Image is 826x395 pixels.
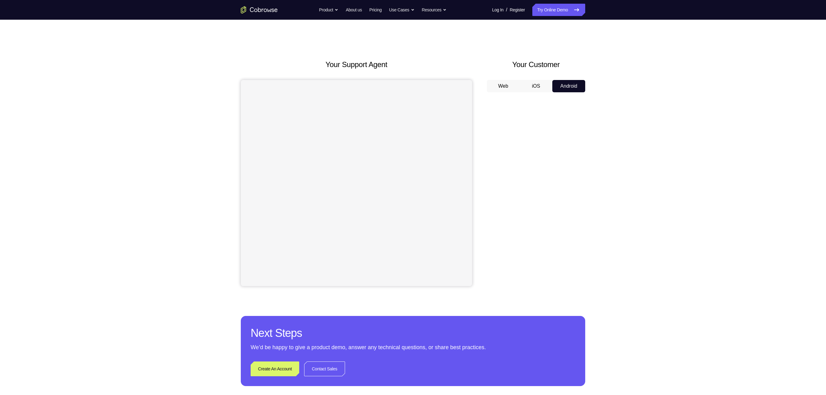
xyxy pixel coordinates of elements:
[487,80,520,92] button: Web
[241,59,472,70] h2: Your Support Agent
[422,4,447,16] button: Resources
[251,326,575,341] h2: Next Steps
[241,6,278,14] a: Go to the home page
[241,80,472,286] iframe: Agent
[251,343,575,352] p: We’d be happy to give a product demo, answer any technical questions, or share best practices.
[304,361,345,376] a: Contact Sales
[487,59,585,70] h2: Your Customer
[492,4,503,16] a: Log In
[532,4,585,16] a: Try Online Demo
[369,4,382,16] a: Pricing
[520,80,553,92] button: iOS
[346,4,362,16] a: About us
[389,4,414,16] button: Use Cases
[506,6,507,14] span: /
[552,80,585,92] button: Android
[319,4,339,16] button: Product
[251,361,299,376] a: Create An Account
[510,4,525,16] a: Register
